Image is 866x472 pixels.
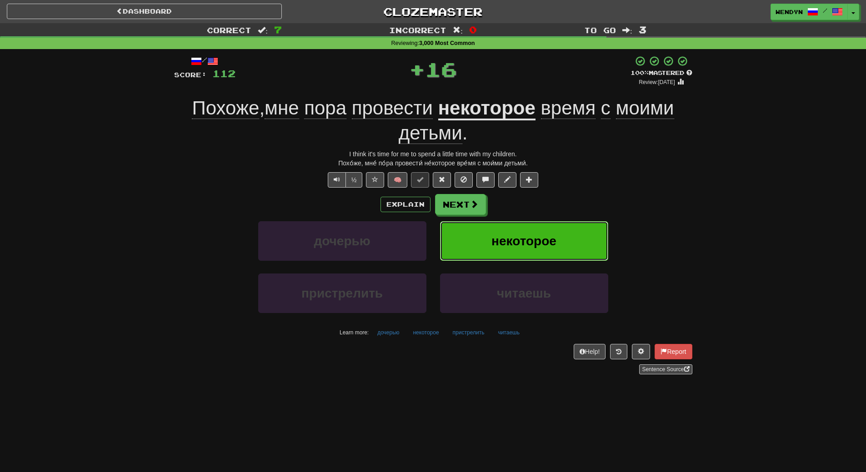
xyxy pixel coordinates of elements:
strong: 3,000 Most Common [419,40,475,46]
button: Explain [380,197,430,212]
span: мне [265,97,299,119]
button: пристрелить [448,326,490,339]
button: Play sentence audio (ctl+space) [328,172,346,188]
span: : [453,26,463,34]
u: некоторое [438,97,536,120]
span: Incorrect [389,25,446,35]
span: моими [616,97,674,119]
a: Sentence Source [639,364,692,374]
button: дочерью [258,221,426,261]
span: 7 [274,24,282,35]
button: читаешь [493,326,525,339]
button: читаешь [440,273,608,313]
div: / [174,55,235,67]
button: Add to collection (alt+a) [520,172,538,188]
button: Discuss sentence (alt+u) [476,172,495,188]
span: + [409,55,425,83]
span: To go [584,25,616,35]
span: 16 [425,58,457,80]
button: дочерью [372,326,404,339]
span: / [823,7,827,14]
span: : [258,26,268,34]
span: время [541,97,596,119]
button: Help! [574,344,606,359]
small: Review: [DATE] [639,79,675,85]
button: некоторое [440,221,608,261]
div: I think it's time for me to spend a little time with my children. [174,149,692,159]
button: Ignore sentence (alt+i) [455,172,473,188]
div: Text-to-speech controls [326,172,363,188]
span: Score: [174,71,207,79]
button: некоторое [408,326,444,339]
button: Round history (alt+y) [610,344,627,359]
span: дочерью [314,234,370,248]
span: читаешь [497,286,551,300]
span: 112 [212,68,235,79]
button: Favorite sentence (alt+f) [366,172,384,188]
span: . [399,97,674,144]
button: Edit sentence (alt+d) [498,172,516,188]
span: : [622,26,632,34]
div: Mastered [631,69,692,77]
span: пора [304,97,346,119]
small: Learn more: [340,329,369,336]
span: , [192,97,438,119]
a: Clozemaster [295,4,571,20]
span: WendyN [776,8,803,16]
button: 🧠 [388,172,407,188]
span: провести [352,97,433,119]
button: ½ [345,172,363,188]
button: Set this sentence to 100% Mastered (alt+m) [411,172,429,188]
a: Dashboard [7,4,282,19]
button: пристрелить [258,273,426,313]
div: Похо́же, мне́ по́ра провести́ не́которое вре́мя с мои́ми детьми́. [174,159,692,168]
span: детьми [399,122,462,144]
button: Reset to 0% Mastered (alt+r) [433,172,451,188]
button: Next [435,194,486,215]
span: 0 [469,24,477,35]
span: Похоже [192,97,259,119]
a: WendyN / [771,4,848,20]
button: Report [655,344,692,359]
span: Correct [207,25,251,35]
span: 100 % [631,69,649,76]
span: 3 [639,24,646,35]
span: некоторое [491,234,556,248]
span: с [601,97,611,119]
span: пристрелить [301,286,383,300]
